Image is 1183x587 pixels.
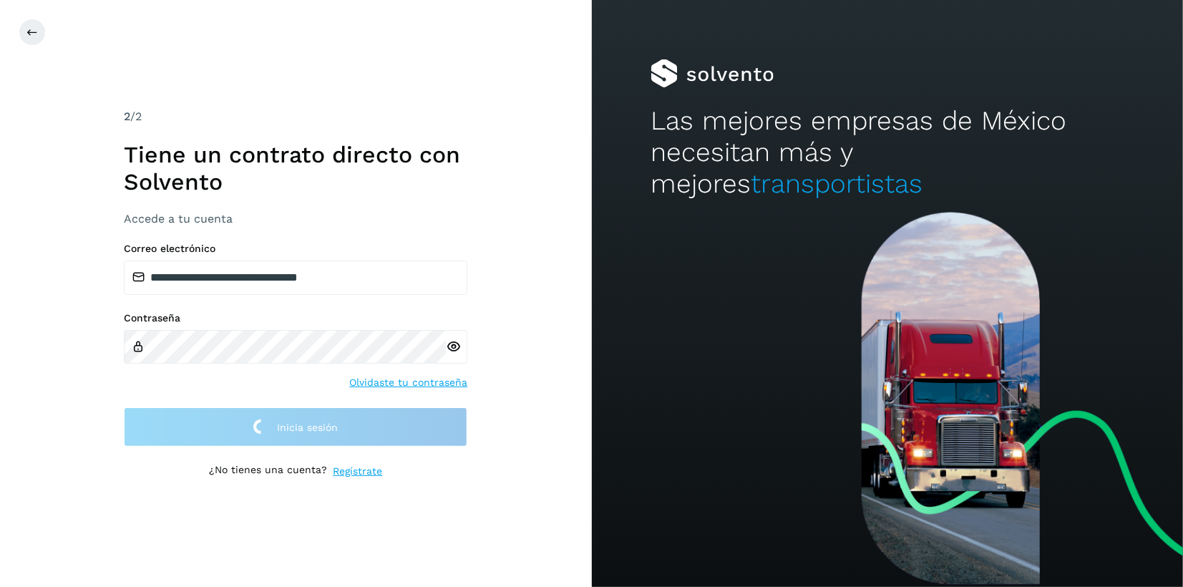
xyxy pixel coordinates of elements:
div: /2 [124,108,467,125]
h1: Tiene un contrato directo con Solvento [124,141,467,196]
p: ¿No tienes una cuenta? [209,464,327,479]
span: Inicia sesión [277,422,338,432]
span: transportistas [751,168,922,199]
h3: Accede a tu cuenta [124,212,467,225]
a: Regístrate [333,464,382,479]
h2: Las mejores empresas de México necesitan más y mejores [651,105,1124,200]
a: Olvidaste tu contraseña [349,375,467,390]
label: Correo electrónico [124,243,467,255]
label: Contraseña [124,312,467,324]
button: Inicia sesión [124,407,467,447]
span: 2 [124,110,130,123]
